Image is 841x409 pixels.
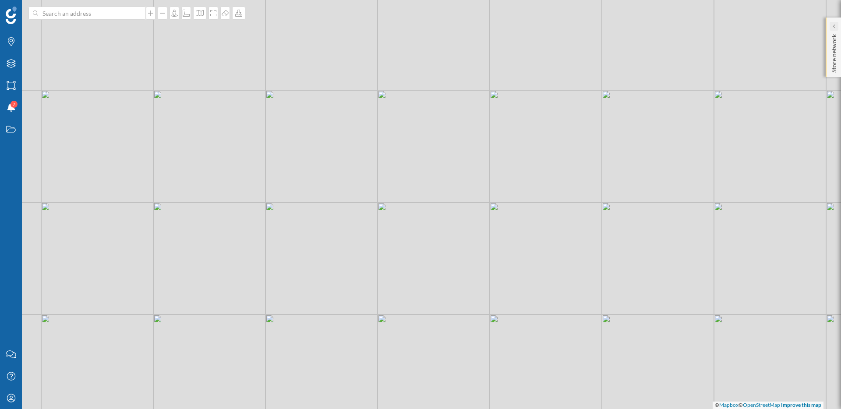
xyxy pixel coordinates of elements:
[713,402,823,409] div: © ©
[13,100,15,109] span: 7
[830,31,838,73] p: Store network
[6,7,17,24] img: Geoblink Logo
[743,402,780,408] a: OpenStreetMap
[781,402,821,408] a: Improve this map
[719,402,739,408] a: Mapbox
[18,6,50,14] span: Support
